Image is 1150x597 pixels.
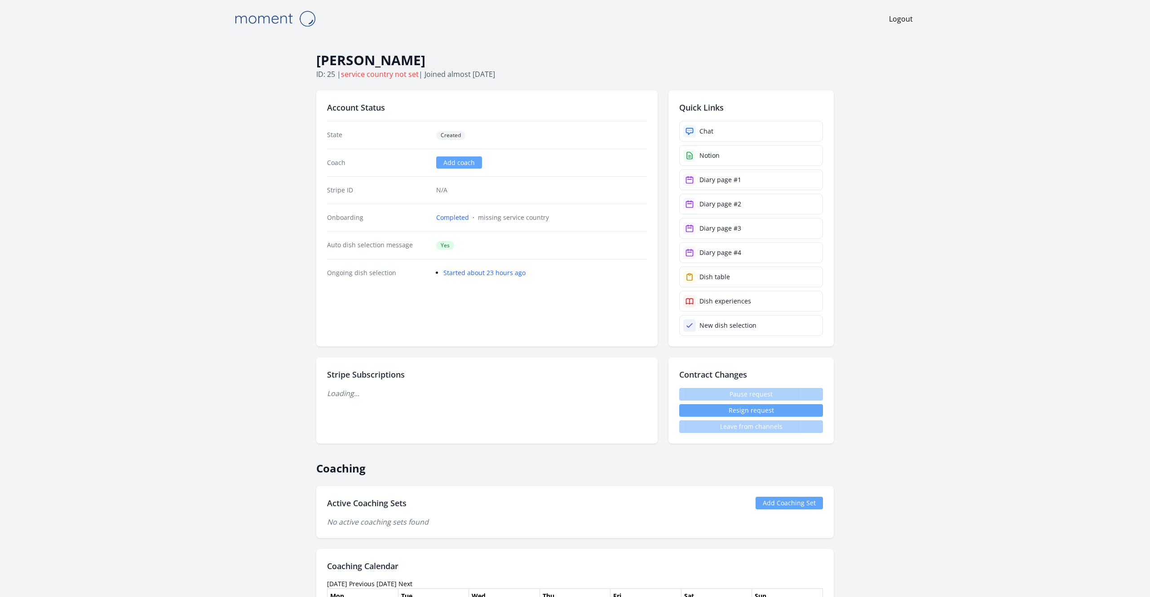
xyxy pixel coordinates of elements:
[327,186,429,195] dt: Stripe ID
[327,130,429,140] dt: State
[327,268,429,277] dt: Ongoing dish selection
[679,218,823,239] a: Diary page #3
[679,404,823,417] button: Resign request
[327,388,647,399] p: Loading...
[436,186,647,195] p: N/A
[478,213,549,222] span: missing service country
[327,368,647,381] h2: Stripe Subscriptions
[679,368,823,381] h2: Contract Changes
[679,242,823,263] a: Diary page #4
[679,101,823,114] h2: Quick Links
[327,241,429,250] dt: Auto dish selection message
[679,315,823,336] a: New dish selection
[699,224,741,233] div: Diary page #3
[327,213,429,222] dt: Onboarding
[443,268,526,277] a: Started about 23 hours ago
[699,272,730,281] div: Dish table
[679,169,823,190] a: Diary page #1
[327,497,407,509] h2: Active Coaching Sets
[327,560,823,572] h2: Coaching Calendar
[889,13,913,24] a: Logout
[699,200,741,209] div: Diary page #2
[699,297,751,306] div: Dish experiences
[699,175,741,184] div: Diary page #1
[327,579,347,588] time: [DATE]
[679,267,823,287] a: Dish table
[679,388,823,401] span: Pause request
[436,213,469,222] a: Completed
[327,517,823,527] p: No active coaching sets found
[699,321,756,330] div: New dish selection
[398,579,412,588] a: Next
[316,52,834,69] h1: [PERSON_NAME]
[699,127,713,136] div: Chat
[679,145,823,166] a: Notion
[756,497,823,509] a: Add Coaching Set
[699,248,741,257] div: Diary page #4
[341,69,419,79] span: service country not set
[316,454,834,475] h2: Coaching
[376,579,397,588] a: [DATE]
[436,241,454,250] span: Yes
[436,156,482,169] a: Add coach
[436,131,465,140] span: Created
[679,291,823,312] a: Dish experiences
[679,194,823,214] a: Diary page #2
[316,69,834,80] p: ID: 25 | | Joined almost [DATE]
[349,579,375,588] a: Previous
[473,213,474,222] span: ·
[679,121,823,142] a: Chat
[699,151,720,160] div: Notion
[230,7,320,30] img: Moment
[327,101,647,114] h2: Account Status
[327,158,429,167] dt: Coach
[679,420,823,433] span: Leave from channels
